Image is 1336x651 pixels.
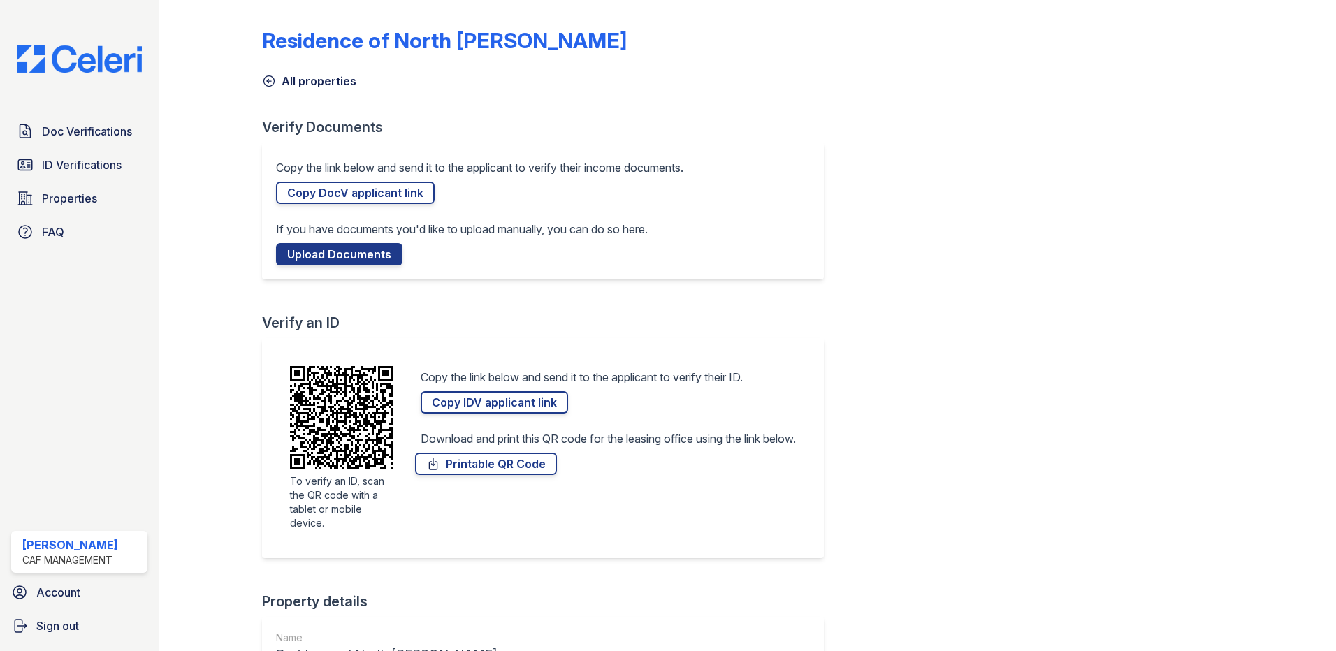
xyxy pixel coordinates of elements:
[11,218,147,246] a: FAQ
[276,243,402,265] a: Upload Documents
[262,73,356,89] a: All properties
[36,584,80,601] span: Account
[262,313,835,332] div: Verify an ID
[276,221,648,237] p: If you have documents you'd like to upload manually, you can do so here.
[276,631,497,645] div: Name
[11,117,147,145] a: Doc Verifications
[22,536,118,553] div: [PERSON_NAME]
[276,159,683,176] p: Copy the link below and send it to the applicant to verify their income documents.
[6,612,153,640] a: Sign out
[11,151,147,179] a: ID Verifications
[42,190,97,207] span: Properties
[36,617,79,634] span: Sign out
[42,224,64,240] span: FAQ
[262,28,627,53] div: Residence of North [PERSON_NAME]
[22,553,118,567] div: CAF Management
[42,156,122,173] span: ID Verifications
[421,391,568,414] a: Copy IDV applicant link
[6,578,153,606] a: Account
[262,117,835,137] div: Verify Documents
[11,184,147,212] a: Properties
[415,453,557,475] a: Printable QR Code
[421,369,743,386] p: Copy the link below and send it to the applicant to verify their ID.
[42,123,132,140] span: Doc Verifications
[276,182,435,204] a: Copy DocV applicant link
[6,45,153,73] img: CE_Logo_Blue-a8612792a0a2168367f1c8372b55b34899dd931a85d93a1a3d3e32e68fde9ad4.png
[421,430,796,447] p: Download and print this QR code for the leasing office using the link below.
[290,474,393,530] div: To verify an ID, scan the QR code with a tablet or mobile device.
[262,592,835,611] div: Property details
